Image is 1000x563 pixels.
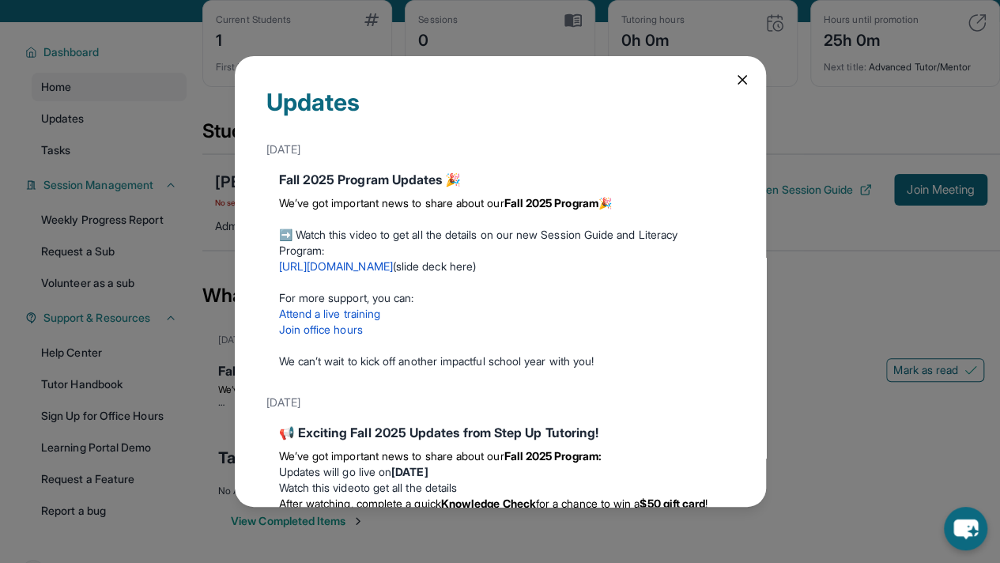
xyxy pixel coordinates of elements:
a: slide deck here [396,259,473,273]
strong: Fall 2025 Program: [504,449,602,463]
strong: [DATE] [391,465,428,478]
li: Updates will go live on [279,464,722,480]
span: We can’t wait to kick off another impactful school year with you! [279,354,594,368]
a: [URL][DOMAIN_NAME] [279,259,393,273]
strong: Knowledge Check [441,497,536,510]
div: [DATE] [266,135,734,164]
div: Fall 2025 Program Updates 🎉 [279,170,722,189]
span: We’ve got important news to share about our [279,449,504,463]
div: [DATE] [266,388,734,417]
a: Watch this video [279,481,360,494]
div: 📢 Exciting Fall 2025 Updates from Step Up Tutoring! [279,423,722,442]
strong: Fall 2025 Program [504,196,598,210]
button: chat-button [944,507,987,550]
strong: $50 gift card [640,497,705,510]
span: After watching, complete a quick [279,497,441,510]
span: For more support, you can: [279,291,414,304]
a: Join office hours [279,323,363,336]
li: (Check your email for your personalized link to participate.) [279,496,722,527]
li: to get all the details [279,480,722,496]
span: ➡️ Watch this video to get all the details on our new Session Guide and Literacy Program: [279,228,678,257]
span: We’ve got important news to share about our [279,196,504,210]
span: ! [705,497,708,510]
span: 🎉 [598,196,612,210]
p: ( ) [279,259,722,274]
span: for a chance to win a [536,497,640,510]
div: Updates [266,88,734,135]
a: Attend a live training [279,307,381,320]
